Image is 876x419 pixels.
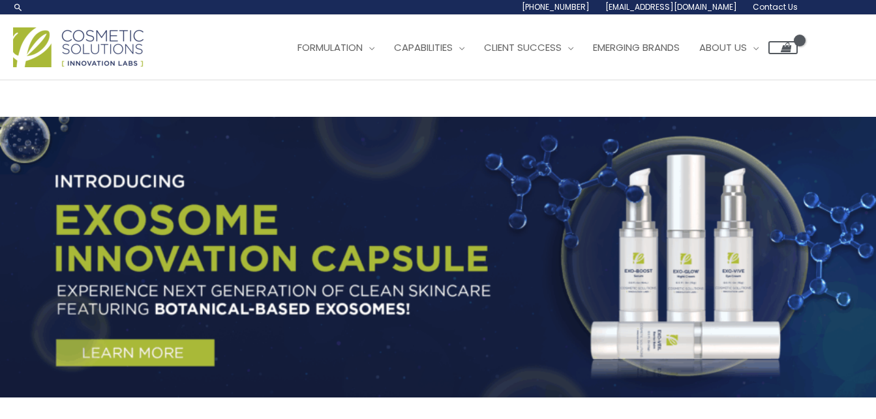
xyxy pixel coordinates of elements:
span: Contact Us [753,1,798,12]
span: Capabilities [394,40,453,54]
span: Emerging Brands [593,40,680,54]
span: About Us [699,40,747,54]
a: View Shopping Cart, empty [768,41,798,54]
a: Client Success [474,28,583,67]
nav: Site Navigation [278,28,798,67]
span: Formulation [297,40,363,54]
a: Formulation [288,28,384,67]
a: Search icon link [13,2,23,12]
img: Cosmetic Solutions Logo [13,27,143,67]
span: [EMAIL_ADDRESS][DOMAIN_NAME] [605,1,737,12]
span: [PHONE_NUMBER] [522,1,590,12]
a: Capabilities [384,28,474,67]
span: Client Success [484,40,562,54]
a: About Us [689,28,768,67]
a: Emerging Brands [583,28,689,67]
